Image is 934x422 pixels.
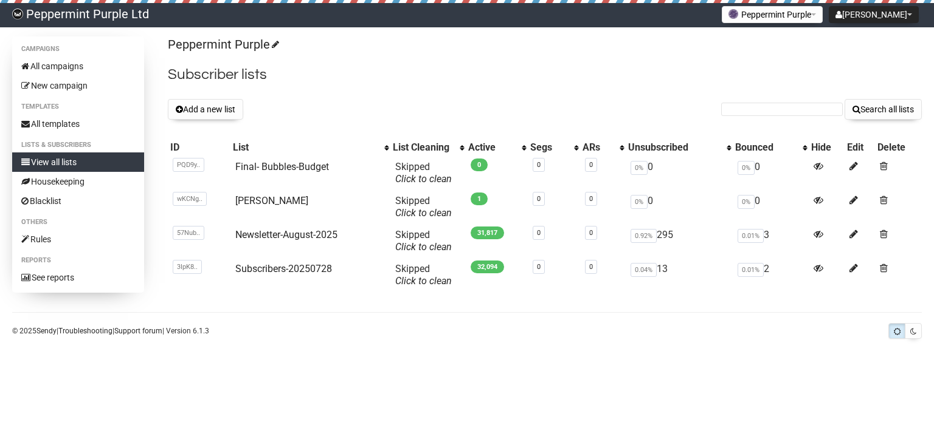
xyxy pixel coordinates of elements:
[738,161,755,175] span: 0%
[583,141,614,154] div: ARs
[114,327,162,335] a: Support forum
[537,195,541,203] a: 0
[235,229,337,240] a: Newsletter-August-2025
[173,158,204,172] span: PQD9y..
[58,327,112,335] a: Troubleshooting
[589,195,593,203] a: 0
[230,139,390,156] th: List: No sort applied, activate to apply an ascending sort
[845,139,875,156] th: Edit: No sort applied, sorting is disabled
[466,139,528,156] th: Active: No sort applied, activate to apply an ascending sort
[528,139,580,156] th: Segs: No sort applied, activate to apply an ascending sort
[393,141,454,154] div: List Cleaning
[12,9,23,19] img: 8e84c496d3b51a6c2b78e42e4056443a
[12,324,209,338] p: © 2025 | | | Version 6.1.3
[468,141,516,154] div: Active
[733,190,809,224] td: 0
[395,161,452,185] span: Skipped
[12,56,144,76] a: All campaigns
[36,327,57,335] a: Sendy
[733,224,809,258] td: 3
[233,141,378,154] div: List
[173,192,207,206] span: wKCNg..
[12,268,144,287] a: See reports
[390,139,466,156] th: List Cleaning: No sort applied, activate to apply an ascending sort
[733,139,809,156] th: Bounced: No sort applied, activate to apply an ascending sort
[537,229,541,237] a: 0
[589,161,593,169] a: 0
[811,141,842,154] div: Hide
[877,141,919,154] div: Delete
[168,99,243,120] button: Add a new list
[12,172,144,191] a: Housekeeping
[733,258,809,292] td: 2
[173,226,204,240] span: 57Nub..
[395,195,452,219] span: Skipped
[631,263,657,277] span: 0.04%
[12,191,144,211] a: Blacklist
[626,156,733,190] td: 0
[733,156,809,190] td: 0
[471,226,504,239] span: 31,817
[580,139,626,156] th: ARs: No sort applied, activate to apply an ascending sort
[628,141,721,154] div: Unsubscribed
[395,229,452,253] span: Skipped
[537,263,541,271] a: 0
[395,207,452,219] a: Click to clean
[589,229,593,237] a: 0
[471,158,488,171] span: 0
[168,139,230,156] th: ID: No sort applied, sorting is disabled
[235,195,308,206] a: [PERSON_NAME]
[12,100,144,114] li: Templates
[738,263,764,277] span: 0.01%
[395,263,452,287] span: Skipped
[728,9,738,19] img: 1.png
[168,37,277,52] a: Peppermint Purple
[395,275,452,287] a: Click to clean
[12,114,144,134] a: All templates
[722,6,823,23] button: Peppermint Purple
[626,190,733,224] td: 0
[735,141,797,154] div: Bounced
[471,192,488,205] span: 1
[12,76,144,95] a: New campaign
[12,253,144,268] li: Reports
[395,241,452,253] a: Click to clean
[631,161,648,175] span: 0%
[829,6,919,23] button: [PERSON_NAME]
[12,215,144,230] li: Others
[589,263,593,271] a: 0
[626,224,733,258] td: 295
[12,138,144,152] li: Lists & subscribers
[537,161,541,169] a: 0
[626,139,733,156] th: Unsubscribed: No sort applied, activate to apply an ascending sort
[875,139,922,156] th: Delete: No sort applied, sorting is disabled
[631,229,657,243] span: 0.92%
[12,42,144,56] li: Campaigns
[12,152,144,172] a: View all lists
[631,195,648,209] span: 0%
[395,173,452,185] a: Click to clean
[845,99,922,120] button: Search all lists
[471,260,504,273] span: 32,094
[235,161,329,172] a: Final- Bubbles-Budget
[626,258,733,292] td: 13
[168,64,922,86] h2: Subscriber lists
[738,195,755,209] span: 0%
[12,230,144,249] a: Rules
[170,141,228,154] div: ID
[173,260,202,274] span: 3IpK8..
[530,141,568,154] div: Segs
[235,263,332,274] a: Subscribers-20250728
[809,139,845,156] th: Hide: No sort applied, sorting is disabled
[738,229,764,243] span: 0.01%
[847,141,873,154] div: Edit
